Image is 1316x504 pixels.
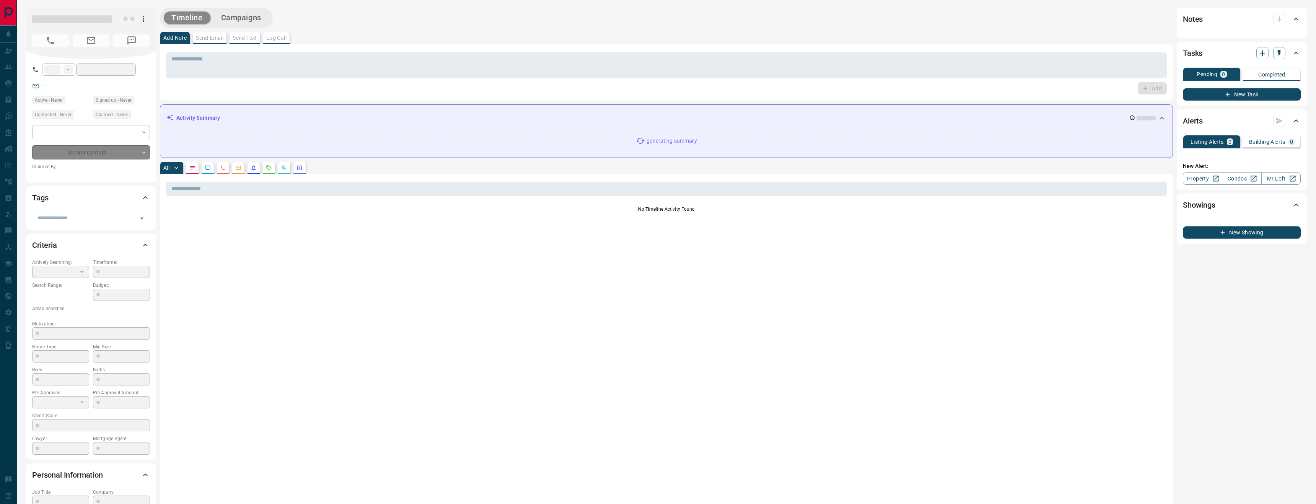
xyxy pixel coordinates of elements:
[1183,13,1203,25] h2: Notes
[1183,172,1222,185] a: Property
[32,289,89,301] p: -- - --
[32,239,57,251] h2: Criteria
[1261,172,1301,185] a: Mr.Loft
[32,466,150,484] div: Personal Information
[32,366,89,373] p: Beds:
[1183,226,1301,239] button: New Showing
[1290,139,1293,145] p: 0
[32,145,150,159] div: Do Not Contact
[281,165,287,171] svg: Opportunities
[93,282,150,289] p: Budget:
[1191,139,1224,145] p: Listing Alerts
[32,489,89,496] p: Job Title:
[93,435,150,442] p: Mortgage Agent:
[1249,139,1285,145] p: Building Alerts
[1183,112,1301,130] div: Alerts
[32,305,150,312] p: Areas Searched:
[166,206,1167,213] p: No Timeline Activity Found
[32,163,150,170] p: Claimed By:
[1183,115,1203,127] h2: Alerts
[1197,72,1217,77] p: Pending
[1183,196,1301,214] div: Showings
[96,111,128,119] span: Claimed - Never
[93,389,150,396] p: Pre-Approval Amount:
[93,259,150,266] p: Timeframe:
[35,96,63,104] span: Active - Never
[296,165,303,171] svg: Agent Actions
[32,389,89,396] p: Pre-Approved:
[96,96,132,104] span: Signed up - Never
[1183,162,1301,170] p: New Alert:
[32,320,150,327] p: Motivation:
[32,343,89,350] p: Home Type:
[220,165,226,171] svg: Calls
[1228,139,1231,145] p: 0
[1222,172,1261,185] a: Condos
[251,165,257,171] svg: Listing Alerts
[32,282,89,289] p: Search Range:
[235,165,241,171] svg: Emails
[164,11,210,24] button: Timeline
[73,34,109,47] span: No Email
[32,236,150,254] div: Criteria
[189,165,195,171] svg: Notes
[113,34,150,47] span: No Number
[93,366,150,373] p: Baths:
[32,435,89,442] p: Lawyer:
[176,114,220,122] p: Activity Summary
[163,35,187,41] p: Add Note
[166,111,1166,125] div: Activity Summary
[163,165,169,171] p: All
[1183,10,1301,28] div: Notes
[1183,44,1301,62] div: Tasks
[93,489,150,496] p: Company:
[647,137,697,145] p: generating summary
[266,165,272,171] svg: Requests
[1183,199,1215,211] h2: Showings
[1222,72,1225,77] p: 0
[137,213,147,224] button: Open
[1258,72,1285,77] p: Completed
[32,412,150,419] p: Credit Score:
[32,189,150,207] div: Tags
[32,34,69,47] span: No Number
[1183,88,1301,101] button: New Task
[35,111,72,119] span: Contacted - Never
[44,83,47,89] a: --
[1183,47,1202,59] h2: Tasks
[32,259,89,266] p: Actively Searching:
[32,469,103,481] h2: Personal Information
[32,192,48,204] h2: Tags
[93,343,150,350] p: Min Size:
[213,11,269,24] button: Campaigns
[205,165,211,171] svg: Lead Browsing Activity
